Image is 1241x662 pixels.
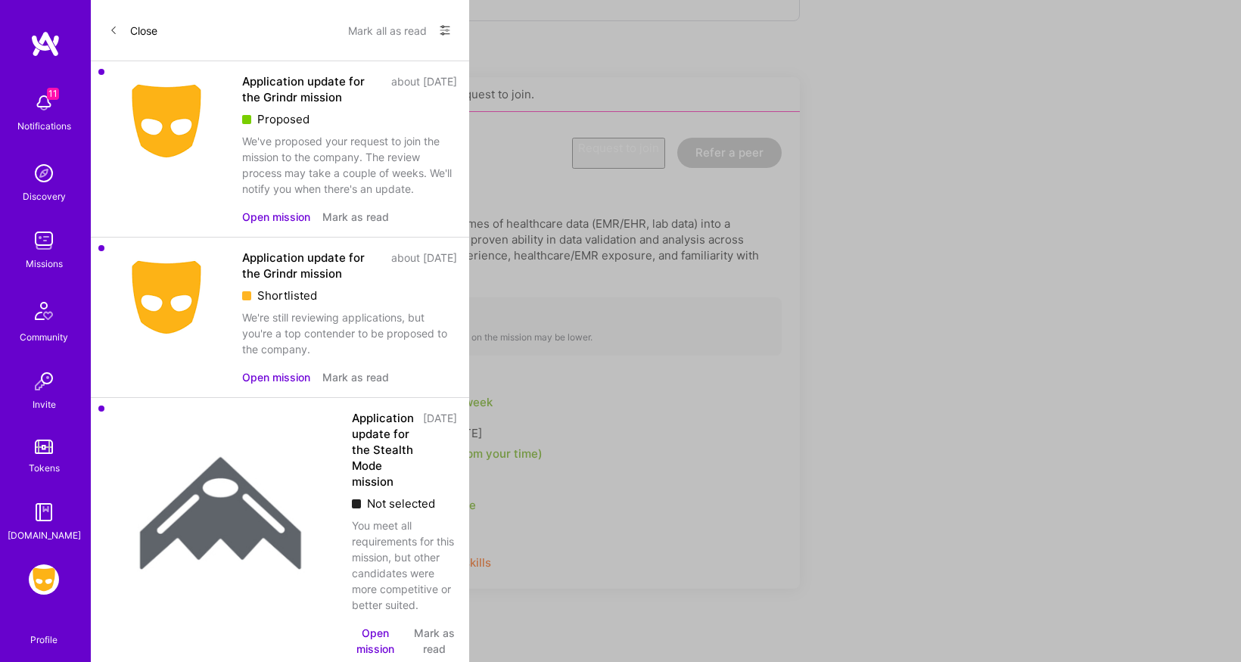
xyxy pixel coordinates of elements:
div: Invite [33,396,56,412]
div: Missions [26,256,63,272]
div: about [DATE] [391,250,457,281]
div: [DOMAIN_NAME] [8,527,81,543]
div: You meet all requirements for this mission, but other candidates were more competitive or better ... [352,517,457,613]
button: Open mission [352,625,399,657]
div: Application update for the Stealth Mode mission [352,410,414,490]
div: [DATE] [423,410,457,490]
img: discovery [29,158,59,188]
img: Invite [29,366,59,396]
div: Tokens [29,460,60,476]
a: Grindr: Data + FE + CyberSecurity + QA [25,564,63,595]
div: Community [20,329,68,345]
div: Application update for the Grindr mission [242,73,382,105]
button: Mark as read [322,369,389,385]
button: Open mission [242,209,310,225]
button: Close [109,18,157,42]
div: Proposed [242,111,457,127]
button: Mark all as read [348,18,427,42]
a: Profile [25,616,63,646]
img: guide book [29,497,59,527]
button: Open mission [242,369,310,385]
img: logo [30,30,61,57]
div: We're still reviewing applications, but you're a top contender to be proposed to the company. [242,309,457,357]
div: Application update for the Grindr mission [242,250,382,281]
div: Not selected [352,496,457,511]
img: Community [26,293,62,329]
button: Mark as read [411,625,457,657]
div: Discovery [23,188,66,204]
img: Company Logo [103,73,230,169]
img: Grindr: Data + FE + CyberSecurity + QA [29,564,59,595]
button: Mark as read [322,209,389,225]
img: tokens [35,440,53,454]
img: Company Logo [103,410,340,647]
div: about [DATE] [391,73,457,105]
img: teamwork [29,225,59,256]
span: 11 [47,88,59,100]
img: bell [29,88,59,118]
div: We've proposed your request to join the mission to the company. The review process may take a cou... [242,133,457,197]
div: Notifications [17,118,71,134]
div: Shortlisted [242,287,457,303]
img: Company Logo [103,250,230,345]
div: Profile [30,632,58,646]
